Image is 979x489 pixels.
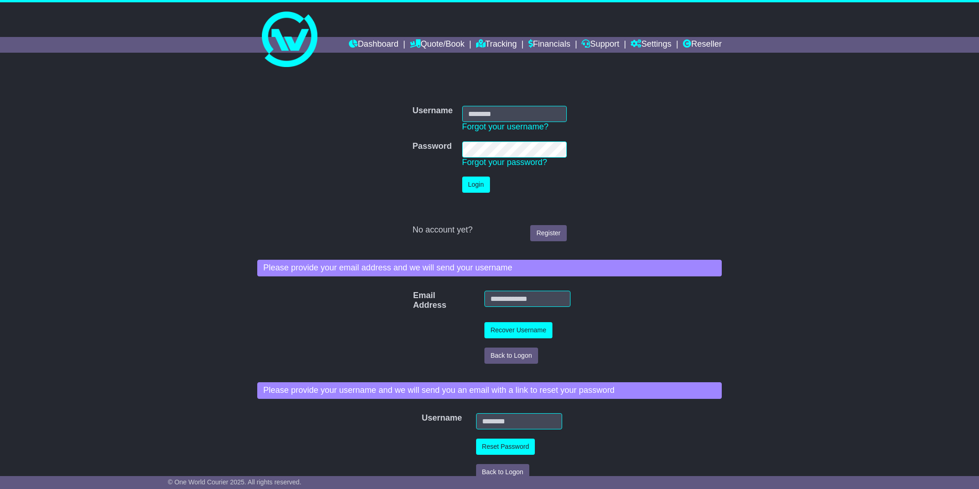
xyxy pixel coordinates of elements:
label: Username [417,413,429,423]
span: © One World Courier 2025. All rights reserved. [168,478,302,486]
a: Quote/Book [410,37,465,53]
button: Recover Username [484,322,552,338]
a: Tracking [476,37,517,53]
button: Login [462,177,490,193]
a: Forgot your username? [462,122,549,131]
a: Financials [528,37,570,53]
a: Dashboard [349,37,398,53]
div: Please provide your email address and we will send your username [257,260,722,276]
button: Back to Logon [476,464,530,480]
button: Reset Password [476,439,535,455]
a: Settings [631,37,671,53]
label: Username [412,106,452,116]
a: Reseller [683,37,722,53]
div: Please provide your username and we will send you an email with a link to reset your password [257,382,722,399]
button: Back to Logon [484,348,538,364]
label: Password [412,141,452,152]
div: No account yet? [412,225,566,235]
a: Register [530,225,566,241]
label: Email Address [409,291,425,311]
a: Forgot your password? [462,158,547,167]
a: Support [582,37,619,53]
